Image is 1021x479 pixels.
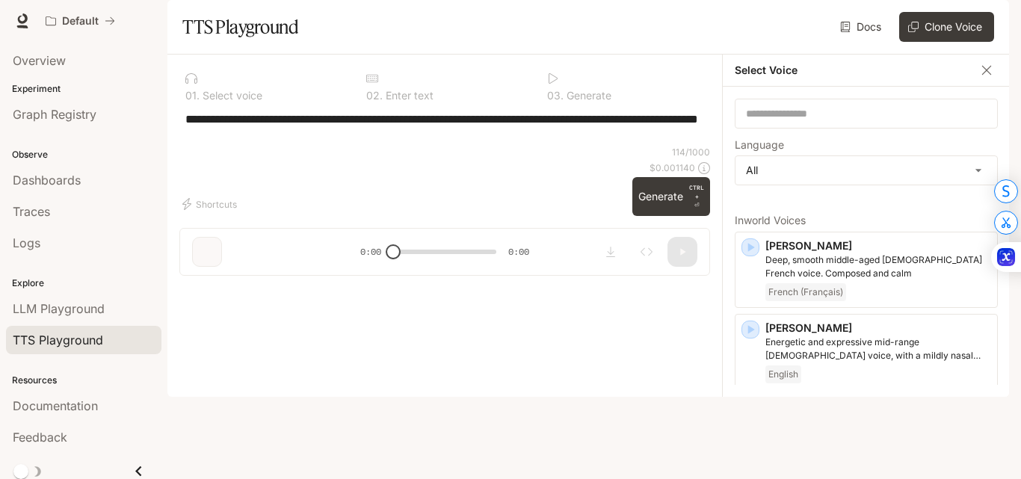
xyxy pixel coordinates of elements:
[765,336,991,362] p: Energetic and expressive mid-range male voice, with a mildly nasal quality
[632,177,710,216] button: GenerateCTRL +⏎
[564,90,611,101] p: Generate
[200,90,262,101] p: Select voice
[735,140,784,150] p: Language
[735,215,998,226] p: Inworld Voices
[689,183,704,210] p: ⏎
[765,283,846,301] span: French (Français)
[383,90,434,101] p: Enter text
[765,253,991,280] p: Deep, smooth middle-aged male French voice. Composed and calm
[765,365,801,383] span: English
[185,90,200,101] p: 0 1 .
[765,321,991,336] p: [PERSON_NAME]
[899,12,994,42] button: Clone Voice
[650,161,695,174] p: $ 0.001140
[182,12,298,42] h1: TTS Playground
[366,90,383,101] p: 0 2 .
[547,90,564,101] p: 0 3 .
[39,6,122,36] button: All workspaces
[672,146,710,158] p: 114 / 1000
[765,238,991,253] p: [PERSON_NAME]
[735,156,997,185] div: All
[62,15,99,28] p: Default
[179,192,243,216] button: Shortcuts
[837,12,887,42] a: Docs
[689,183,704,201] p: CTRL +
